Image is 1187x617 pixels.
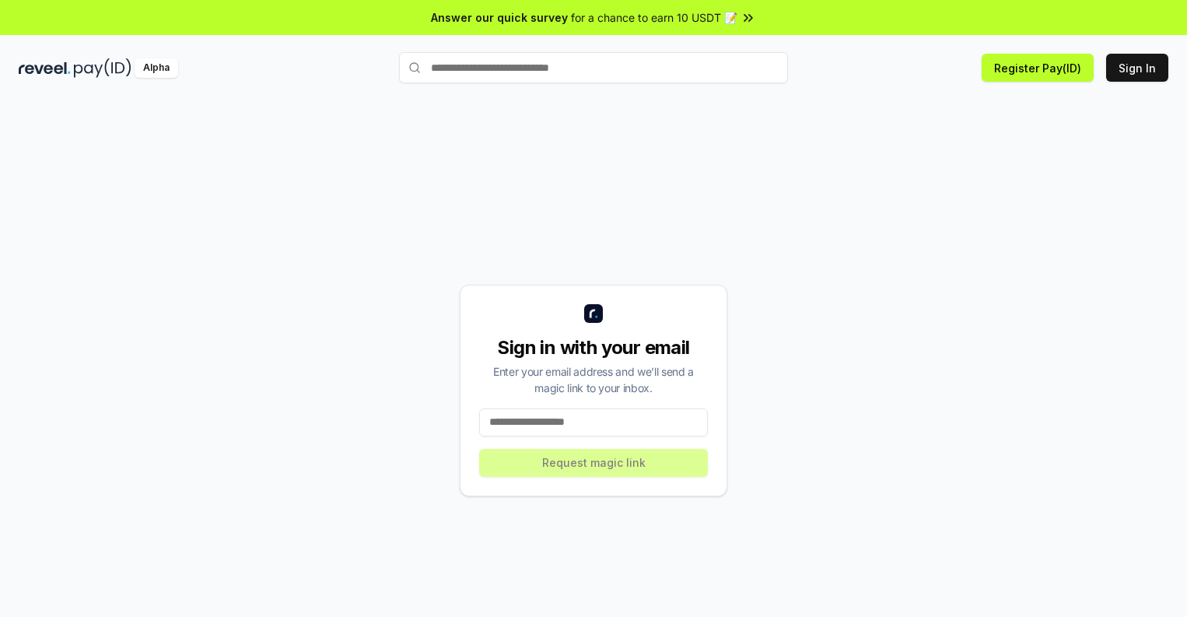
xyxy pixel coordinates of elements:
span: Answer our quick survey [431,9,568,26]
button: Register Pay(ID) [982,54,1094,82]
img: logo_small [584,304,603,323]
div: Sign in with your email [479,335,708,360]
span: for a chance to earn 10 USDT 📝 [571,9,737,26]
div: Alpha [135,58,178,78]
img: reveel_dark [19,58,71,78]
div: Enter your email address and we’ll send a magic link to your inbox. [479,363,708,396]
button: Sign In [1106,54,1168,82]
img: pay_id [74,58,131,78]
